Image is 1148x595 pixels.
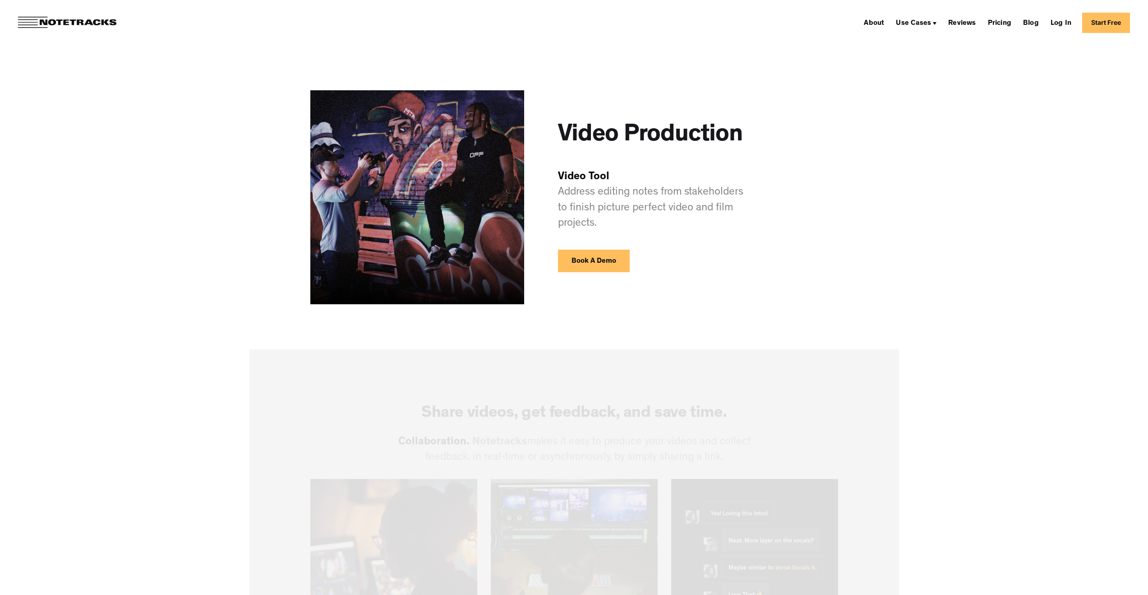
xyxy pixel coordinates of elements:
[1082,13,1130,33] a: Start Free
[558,172,609,183] span: Video Tool
[860,15,888,30] a: About
[558,250,630,272] a: Book A Demo
[398,437,469,448] span: Collaboration.
[378,435,770,465] p: makes it easy to produce your videos and collect feedback, in real-time or asynchronously, by sim...
[558,122,742,149] h1: Video Production
[896,20,931,27] div: Use Cases
[945,15,979,30] a: Reviews
[892,15,940,30] div: Use Cases
[1019,15,1042,30] a: Blog
[1047,15,1075,30] a: Log In
[421,404,727,423] h3: Share videos, get feedback, and save time.
[472,437,527,448] span: Notetracks
[558,170,747,231] p: Address editing notes from stakeholders to finish picture perfect video and film projects.
[984,15,1015,30] a: Pricing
